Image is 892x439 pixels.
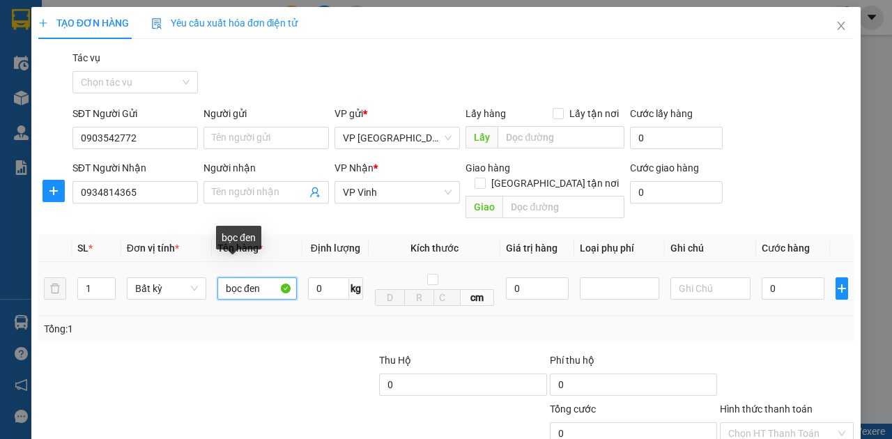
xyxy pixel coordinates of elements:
button: plus [43,180,65,202]
span: Tên hàng [217,242,263,254]
label: Hình thức thanh toán [720,403,813,415]
th: Ghi chú [665,235,755,262]
span: TẠO ĐƠN HÀNG [38,17,129,29]
input: Dọc đường [498,126,624,148]
span: Tổng cước [550,403,596,415]
span: cm [461,289,494,306]
span: Giao [466,196,502,218]
div: SĐT Người Nhận [72,160,198,176]
span: SL [77,242,89,254]
div: VP gửi [334,106,460,121]
span: plus [836,283,847,294]
span: Định lượng [311,242,360,254]
span: Giao hàng [466,162,510,174]
span: Lấy hàng [466,108,506,119]
div: Phí thu hộ [550,353,718,373]
span: Cước hàng [762,242,810,254]
button: Close [822,7,861,46]
div: bọc đen [216,226,261,249]
span: kg [349,277,363,300]
input: VD: Bàn, Ghế [217,277,297,300]
label: Cước lấy hàng [630,108,693,119]
span: Kích thước [410,242,459,254]
button: plus [836,277,848,300]
span: Thu Hộ [379,355,411,366]
span: VP Nhận [334,162,374,174]
label: Cước giao hàng [630,162,699,174]
input: C [433,289,461,306]
input: 0 [506,277,569,300]
span: user-add [309,187,321,198]
button: delete [44,277,66,300]
input: D [375,289,405,306]
input: Cước giao hàng [630,181,723,203]
span: Yêu cầu xuất hóa đơn điện tử [151,17,298,29]
div: Người nhận [203,160,329,176]
th: Loại phụ phí [574,235,665,262]
img: icon [151,18,162,29]
span: Lấy tận nơi [564,106,624,121]
input: R [404,289,434,306]
div: SĐT Người Gửi [72,106,198,121]
span: Bất kỳ [135,278,198,299]
span: plus [43,185,64,197]
input: Dọc đường [502,196,624,218]
div: Tổng: 1 [44,321,346,337]
span: Giá trị hàng [506,242,557,254]
div: Người gửi [203,106,329,121]
span: close [836,20,847,31]
span: plus [38,18,48,28]
span: Lấy [466,126,498,148]
input: Cước lấy hàng [630,127,723,149]
span: Đơn vị tính [127,242,179,254]
span: VP Đà Nẵng [343,128,452,148]
span: VP Vinh [343,182,452,203]
span: [GEOGRAPHIC_DATA] tận nơi [486,176,624,191]
label: Tác vụ [72,52,100,63]
input: Ghi Chú [670,277,750,300]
